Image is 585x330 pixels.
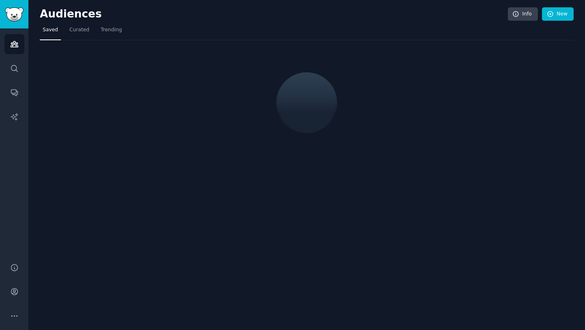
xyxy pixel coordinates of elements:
[98,24,125,40] a: Trending
[542,7,574,21] a: New
[40,24,61,40] a: Saved
[43,26,58,34] span: Saved
[101,26,122,34] span: Trending
[5,7,24,22] img: GummySearch logo
[67,24,92,40] a: Curated
[40,8,508,21] h2: Audiences
[508,7,538,21] a: Info
[69,26,89,34] span: Curated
